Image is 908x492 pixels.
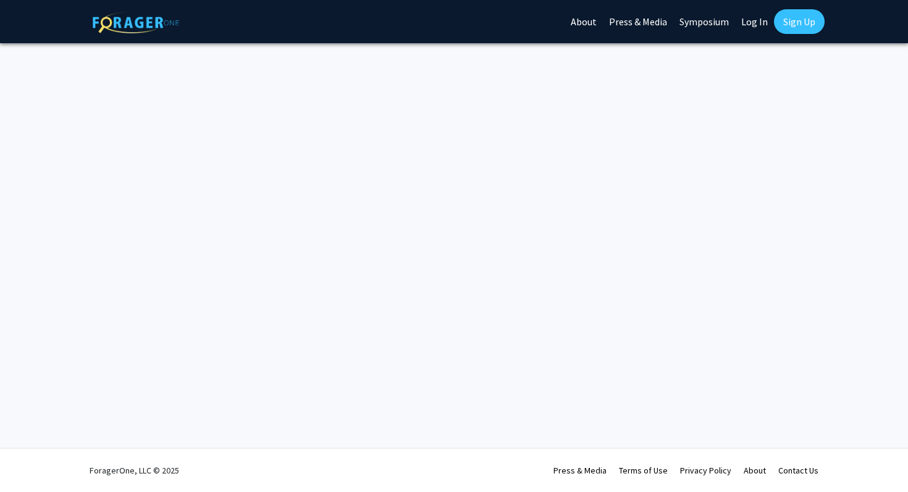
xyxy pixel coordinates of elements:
a: Contact Us [778,465,818,476]
a: About [744,465,766,476]
a: Terms of Use [619,465,668,476]
a: Press & Media [553,465,607,476]
a: Sign Up [774,9,825,34]
a: Privacy Policy [680,465,731,476]
div: ForagerOne, LLC © 2025 [90,449,179,492]
img: ForagerOne Logo [93,12,179,33]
